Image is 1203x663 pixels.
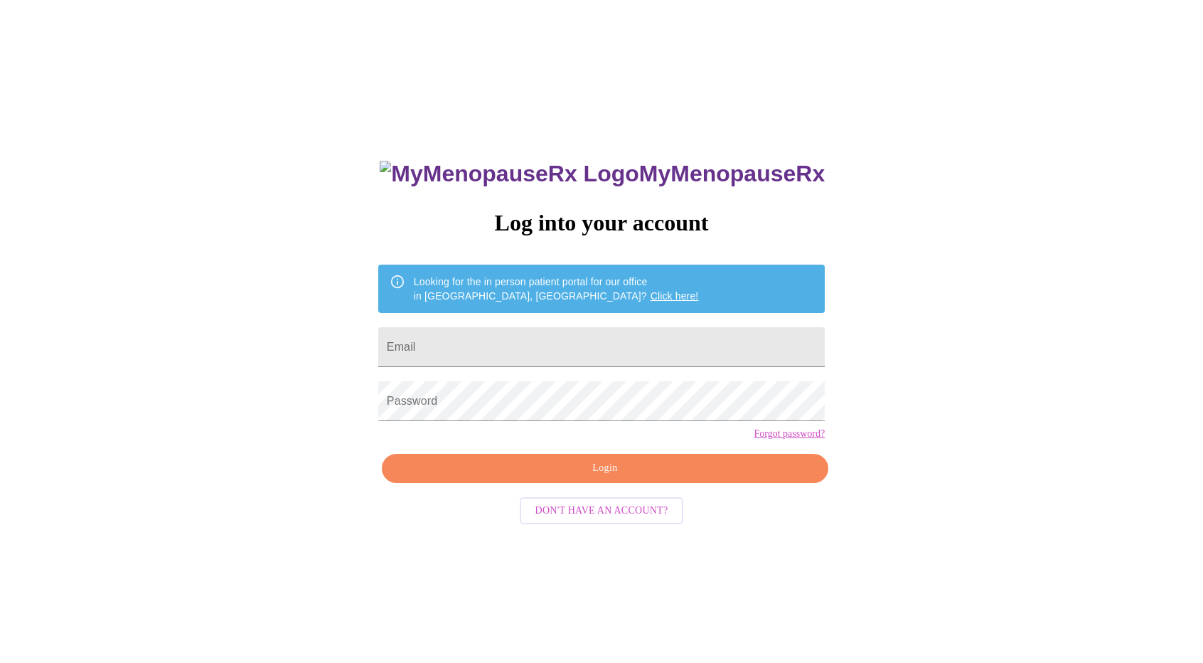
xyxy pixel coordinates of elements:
img: MyMenopauseRx Logo [380,161,638,187]
span: Don't have an account? [535,502,668,520]
button: Login [382,454,828,483]
div: Looking for the in person patient portal for our office in [GEOGRAPHIC_DATA], [GEOGRAPHIC_DATA]? [414,269,699,309]
h3: Log into your account [378,210,825,236]
h3: MyMenopauseRx [380,161,825,187]
button: Don't have an account? [520,497,684,525]
a: Click here! [651,290,699,302]
span: Login [398,460,812,477]
a: Forgot password? [754,428,825,440]
a: Don't have an account? [516,504,688,516]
